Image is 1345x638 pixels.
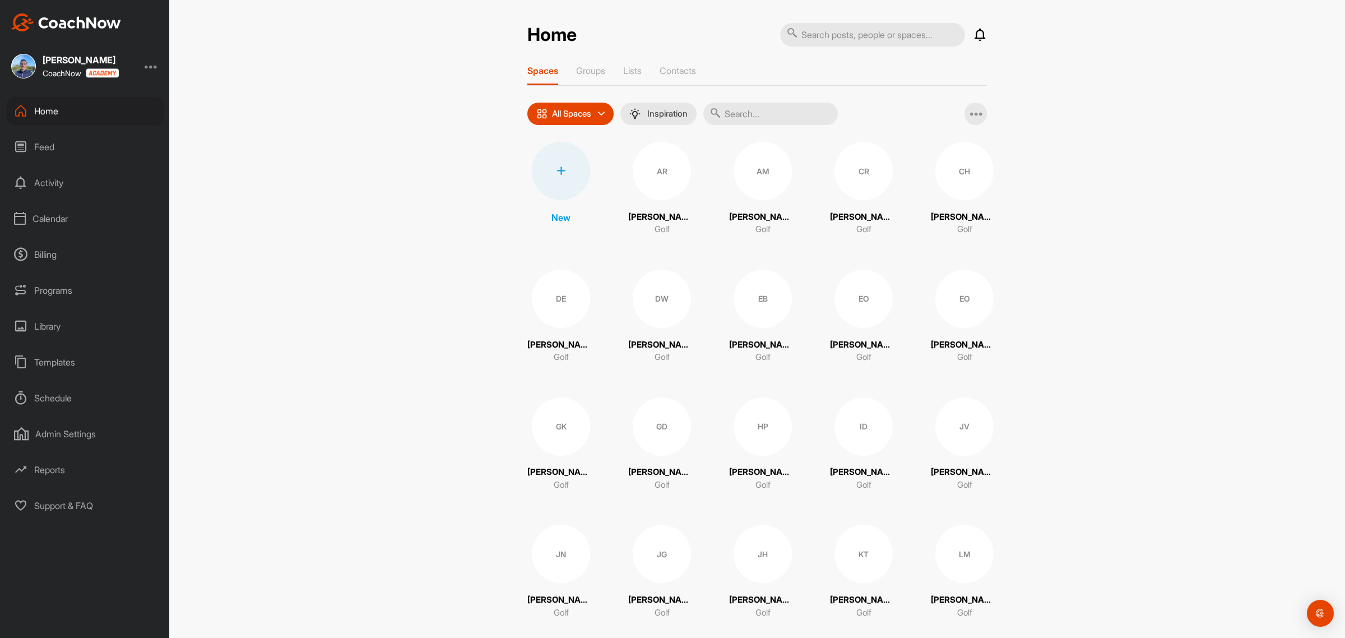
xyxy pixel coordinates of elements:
div: Support & FAQ [6,492,164,520]
p: [PERSON_NAME] [527,466,595,479]
div: Programs [6,276,164,304]
div: Home [6,97,164,125]
p: Golf [554,479,569,492]
p: [PERSON_NAME] [830,211,897,224]
div: DE [532,270,590,328]
img: CoachNow acadmey [86,68,119,78]
div: Open Intercom Messenger [1307,600,1334,627]
p: [PERSON_NAME] [931,466,998,479]
p: [PERSON_NAME] [628,211,695,224]
p: [PERSON_NAME] [628,466,695,479]
p: [PERSON_NAME] [729,466,796,479]
p: Golf [554,351,569,364]
div: EB [734,270,792,328]
p: [PERSON_NAME] [830,594,897,607]
img: square_909ed3242d261a915dd01046af216775.jpg [11,54,36,78]
img: menuIcon [629,108,641,119]
a: GD[PERSON_NAME]Golf [628,397,695,492]
p: Golf [655,351,670,364]
p: [PERSON_NAME] [729,211,796,224]
div: Templates [6,348,164,376]
p: [PERSON_NAME] [931,339,998,352]
p: Spaces [527,65,558,76]
p: Golf [856,479,871,492]
div: Calendar [6,205,164,233]
p: Golf [755,607,771,619]
a: DW[PERSON_NAME]Golf [628,270,695,364]
p: [PERSON_NAME] [830,339,897,352]
p: Golf [957,479,972,492]
p: Inspiration [647,109,688,118]
p: Golf [755,479,771,492]
p: [PERSON_NAME] [628,594,695,607]
p: Golf [554,607,569,619]
div: EO [834,270,893,328]
div: Activity [6,169,164,197]
a: ID[PERSON_NAME]Golf [830,397,897,492]
p: Lists [623,65,642,76]
p: Groups [576,65,605,76]
div: Reports [6,456,164,484]
p: Golf [655,479,670,492]
div: EO [935,270,994,328]
p: Golf [856,607,871,619]
p: [PERSON_NAME] [729,339,796,352]
a: GK[PERSON_NAME]Golf [527,397,595,492]
p: Golf [856,223,871,236]
a: LM[PERSON_NAME]Golf [931,525,998,619]
p: Golf [755,223,771,236]
div: [PERSON_NAME] [43,56,119,64]
img: icon [536,108,548,119]
a: HP[PERSON_NAME]Golf [729,397,796,492]
p: All Spaces [552,109,591,118]
a: JH[PERSON_NAME]Golf [729,525,796,619]
p: [PERSON_NAME] [931,211,998,224]
div: CR [834,142,893,200]
a: AR[PERSON_NAME]Golf [628,142,695,236]
a: AM[PERSON_NAME]Golf [729,142,796,236]
a: DE[PERSON_NAME]Golf [527,270,595,364]
a: EB[PERSON_NAME]Golf [729,270,796,364]
p: Golf [755,351,771,364]
input: Search posts, people or spaces... [780,23,965,47]
div: JV [935,397,994,456]
p: Golf [856,351,871,364]
p: [PERSON_NAME] [628,339,695,352]
div: Schedule [6,384,164,412]
div: AR [633,142,691,200]
p: [PERSON_NAME] [729,594,796,607]
p: [PERSON_NAME] [527,594,595,607]
a: EO[PERSON_NAME]Golf [931,270,998,364]
p: [PERSON_NAME] [830,466,897,479]
a: JV[PERSON_NAME]Golf [931,397,998,492]
div: HP [734,397,792,456]
div: AM [734,142,792,200]
div: CH [935,142,994,200]
div: JN [532,525,590,583]
p: Golf [957,223,972,236]
p: Golf [655,223,670,236]
div: GD [633,397,691,456]
h2: Home [527,24,577,46]
a: KT[PERSON_NAME]Golf [830,525,897,619]
p: Golf [957,607,972,619]
a: JN[PERSON_NAME]Golf [527,525,595,619]
div: JH [734,525,792,583]
p: [PERSON_NAME] [527,339,595,352]
div: KT [834,525,893,583]
img: CoachNow [11,13,121,31]
div: Admin Settings [6,420,164,448]
p: Contacts [660,65,696,76]
p: New [551,211,571,224]
p: [PERSON_NAME] [931,594,998,607]
a: JG[PERSON_NAME]Golf [628,525,695,619]
div: GK [532,397,590,456]
div: Library [6,312,164,340]
div: Feed [6,133,164,161]
input: Search... [703,103,838,125]
a: CH[PERSON_NAME]Golf [931,142,998,236]
div: CoachNow [43,68,119,78]
div: ID [834,397,893,456]
div: LM [935,525,994,583]
div: Billing [6,241,164,269]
